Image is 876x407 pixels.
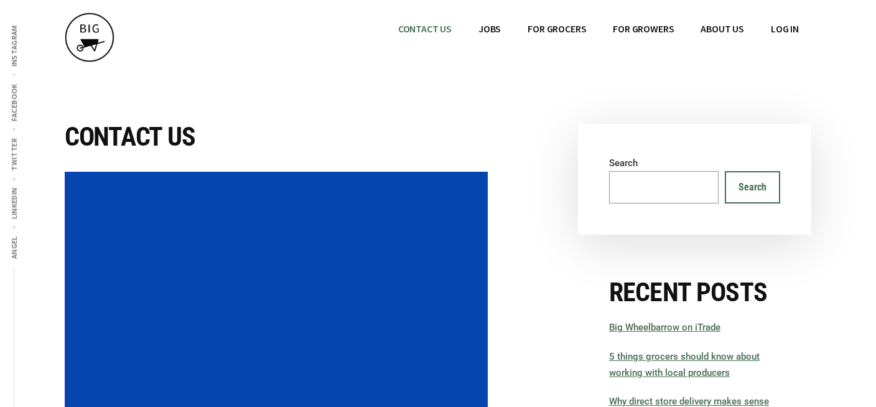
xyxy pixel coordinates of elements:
span: Facebook [9,83,19,121]
span: LinkedIn [9,187,19,219]
a: Facebook [7,76,21,129]
a: CONTACT US [386,12,464,45]
span: Instagram [9,25,19,67]
span: FOR GROWERS [613,22,674,35]
span: Log In [771,22,799,35]
h1: CONTACT US [65,124,488,150]
a: Twitter [7,131,21,179]
nav: Main [386,12,811,45]
img: BIG WHEELBARROW [65,12,114,62]
a: JOBS [466,12,513,45]
span: Twitter [9,138,19,171]
span: CONTACT US [398,22,452,35]
span: JOBS [478,22,501,35]
a: FOR GROCERS [515,12,599,45]
a: FOR GROWERS [600,12,686,45]
button: Search [725,171,780,203]
a: Angel [7,228,21,266]
span: Angel [9,236,19,259]
a: 5 things grocers should know about working with local producers [609,351,760,378]
a: Instagram [7,17,21,74]
a: Log In [758,12,811,45]
a: LinkedIn [7,180,21,227]
span: FOR GROCERS [528,22,586,35]
h2: Recent Posts [609,278,780,307]
a: Big Wheelbarrow on iTrade [609,322,720,333]
label: Search [609,157,638,169]
span: ABOUT US [701,22,744,35]
a: ABOUT US [688,12,757,45]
